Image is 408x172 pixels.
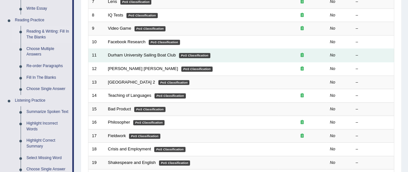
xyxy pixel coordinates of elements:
a: Reading Practice [12,15,72,26]
div: Exam occurring question [282,133,323,139]
div: – [356,25,391,32]
em: No [330,39,335,44]
em: No [330,106,335,111]
em: PoS Classification [129,134,160,139]
div: – [356,160,391,166]
em: PoS Classification [181,66,213,72]
em: No [330,120,335,125]
a: Re-order Paragraphs [24,60,72,72]
em: PoS Classification [134,107,165,112]
td: 18 [88,143,104,156]
em: No [330,26,335,31]
a: Teaching of Languages [108,93,151,98]
em: No [330,13,335,17]
em: PoS Classification [154,93,186,98]
div: – [356,66,391,72]
td: 17 [88,129,104,143]
div: Exam occurring question [282,93,323,99]
a: Reading & Writing: Fill In The Blanks [24,26,72,43]
div: – [356,146,391,152]
a: Summarize Spoken Text [24,106,72,118]
em: No [330,133,335,138]
div: – [356,12,391,18]
em: PoS Classification [134,26,166,31]
a: [PERSON_NAME] [PERSON_NAME] [108,66,178,71]
a: IQ Tests [108,13,123,17]
td: 19 [88,156,104,169]
div: – [356,119,391,126]
em: PoS Classification [159,160,190,166]
a: Shakespeare and English [108,160,156,165]
div: – [356,93,391,99]
a: Write Essay [24,3,72,15]
a: Philosopher [108,120,130,125]
td: 10 [88,35,104,49]
div: Exam occurring question [282,52,323,58]
a: Select Missing Word [24,152,72,164]
a: Highlight Incorrect Words [24,118,72,135]
a: Crisis and Employment [108,147,151,151]
td: 14 [88,89,104,103]
em: No [330,53,335,57]
div: Exam occurring question [282,25,323,32]
div: – [356,79,391,86]
a: Choose Single Answer [24,83,72,95]
div: Exam occurring question [282,12,323,18]
a: [GEOGRAPHIC_DATA] 2 [108,80,155,85]
a: Fieldwork [108,133,126,138]
td: 8 [88,8,104,22]
a: Listening Practice [12,95,72,106]
em: No [330,66,335,71]
em: No [330,160,335,165]
td: 11 [88,49,104,62]
div: – [356,52,391,58]
a: Video Game [108,26,131,31]
td: 13 [88,76,104,89]
em: PoS Classification [126,13,158,18]
td: 15 [88,102,104,116]
em: PoS Classification [133,120,164,125]
a: Bad Product [108,106,131,111]
em: No [330,93,335,98]
a: Fill In The Blanks [24,72,72,84]
a: Facebook Research [108,39,145,44]
a: Highlight Correct Summary [24,135,72,152]
div: – [356,133,391,139]
em: PoS Classification [179,53,210,58]
em: PoS Classification [158,80,190,85]
div: Exam occurring question [282,66,323,72]
div: – [356,106,391,112]
div: – [356,39,391,45]
div: Exam occurring question [282,119,323,126]
td: 12 [88,62,104,76]
a: Choose Multiple Answers [24,43,72,60]
em: No [330,80,335,85]
td: 16 [88,116,104,129]
em: No [330,147,335,151]
em: PoS Classification [154,147,185,152]
td: 9 [88,22,104,35]
em: PoS Classification [149,40,180,45]
a: Durham University Sailing Boat Club [108,53,176,57]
